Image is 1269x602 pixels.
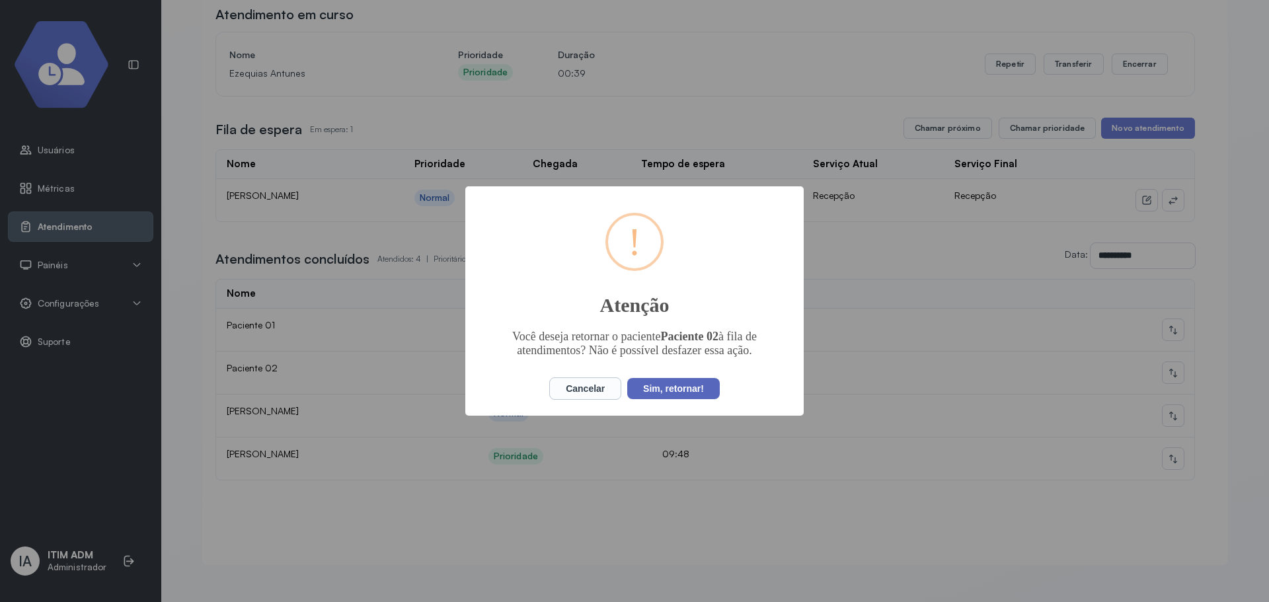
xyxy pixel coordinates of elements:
strong: Paciente 02 [661,330,718,343]
div: Você deseja retornar o paciente à fila de atendimentos? Não é possível desfazer essa ação. [484,330,785,357]
div: ! [628,215,641,268]
h2: Atenção [465,277,804,318]
button: Sim, retornar! [627,378,720,399]
button: Cancelar [549,377,621,400]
